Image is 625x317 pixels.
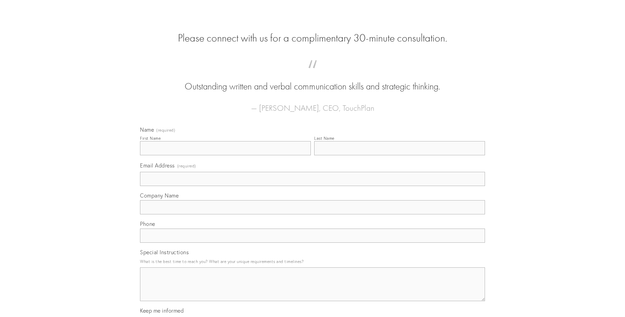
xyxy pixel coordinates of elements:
div: Last Name [314,136,334,141]
span: Email Address [140,162,175,169]
blockquote: Outstanding written and verbal communication skills and strategic thinking. [151,67,474,93]
span: Keep me informed [140,307,184,314]
span: Special Instructions [140,249,189,256]
span: Company Name [140,192,179,199]
span: (required) [156,128,175,132]
span: “ [151,67,474,80]
span: Phone [140,220,155,227]
p: What is the best time to reach you? What are your unique requirements and timelines? [140,257,485,266]
span: Name [140,126,154,133]
h2: Please connect with us for a complimentary 30-minute consultation. [140,32,485,45]
div: First Name [140,136,161,141]
figcaption: — [PERSON_NAME], CEO, TouchPlan [151,93,474,115]
span: (required) [177,161,196,170]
